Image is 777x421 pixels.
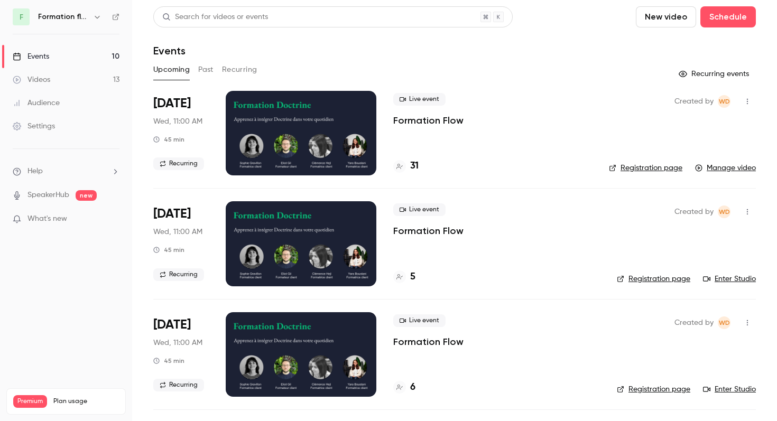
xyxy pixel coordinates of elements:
[153,357,184,365] div: 45 min
[13,121,55,132] div: Settings
[393,270,415,284] a: 5
[53,397,119,406] span: Plan usage
[27,213,67,224] span: What's new
[617,274,690,284] a: Registration page
[674,316,714,329] span: Created by
[393,203,446,216] span: Live event
[153,338,202,348] span: Wed, 11:00 AM
[410,270,415,284] h4: 5
[393,224,464,237] a: Formation Flow
[719,95,730,108] span: WD
[153,312,209,397] div: Oct 22 Wed, 11:00 AM (Europe/Paris)
[393,114,464,127] a: Formation Flow
[393,159,419,173] a: 31
[198,61,214,78] button: Past
[162,12,268,23] div: Search for videos or events
[38,12,89,22] h6: Formation flow
[636,6,696,27] button: New video
[153,44,186,57] h1: Events
[13,98,60,108] div: Audience
[153,116,202,127] span: Wed, 11:00 AM
[410,159,419,173] h4: 31
[719,316,730,329] span: WD
[13,74,50,85] div: Videos
[703,384,756,395] a: Enter Studio
[153,157,204,170] span: Recurring
[609,163,682,173] a: Registration page
[153,316,191,333] span: [DATE]
[695,163,756,173] a: Manage video
[700,6,756,27] button: Schedule
[153,268,204,281] span: Recurring
[674,95,714,108] span: Created by
[393,314,446,327] span: Live event
[153,205,191,222] span: [DATE]
[222,61,257,78] button: Recurring
[617,384,690,395] a: Registration page
[153,135,184,144] div: 45 min
[393,93,446,106] span: Live event
[27,190,69,201] a: SpeakerHub
[153,201,209,286] div: Oct 15 Wed, 11:00 AM (Europe/Paris)
[153,379,204,391] span: Recurring
[718,205,730,218] span: Webinar Doctrine
[719,205,730,218] span: WD
[393,380,415,395] a: 6
[153,246,184,254] div: 45 min
[674,205,714,218] span: Created by
[718,95,730,108] span: Webinar Doctrine
[27,166,43,177] span: Help
[13,166,119,177] li: help-dropdown-opener
[674,66,756,82] button: Recurring events
[13,395,47,408] span: Premium
[410,380,415,395] h4: 6
[153,61,190,78] button: Upcoming
[718,316,730,329] span: Webinar Doctrine
[153,95,191,112] span: [DATE]
[76,190,97,201] span: new
[703,274,756,284] a: Enter Studio
[107,214,119,224] iframe: Noticeable Trigger
[393,335,464,348] a: Formation Flow
[13,51,49,62] div: Events
[153,91,209,175] div: Oct 8 Wed, 11:00 AM (Europe/Paris)
[153,227,202,237] span: Wed, 11:00 AM
[20,12,23,23] span: F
